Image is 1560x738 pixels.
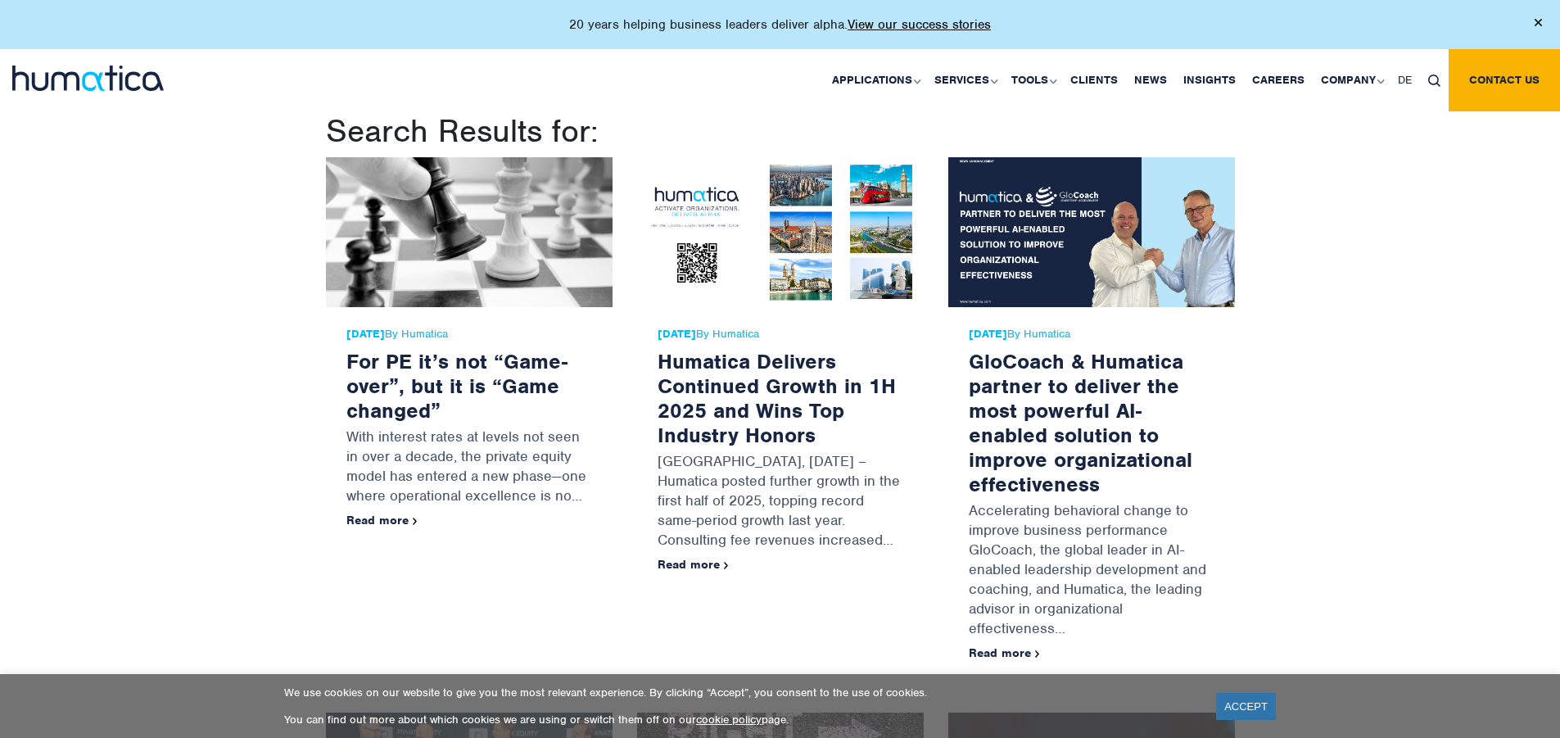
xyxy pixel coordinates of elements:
span: By Humatica [658,328,903,341]
p: We use cookies on our website to give you the most relevant experience. By clicking “Accept”, you... [284,686,1196,700]
a: Tools [1003,49,1062,111]
p: Accelerating behavioral change to improve business performance GloCoach, the global leader in AI-... [969,496,1214,646]
a: GloCoach & Humatica partner to deliver the most powerful AI-enabled solution to improve organizat... [969,348,1192,497]
strong: [DATE] [346,327,385,341]
a: Clients [1062,49,1126,111]
a: For PE it’s not “Game-over”, but it is “Game changed” [346,348,567,423]
p: You can find out more about which cookies we are using or switch them off on our page. [284,713,1196,727]
h1: Search Results for: [326,111,1235,151]
a: cookie policy [696,713,762,727]
img: For PE it’s not “Game-over”, but it is “Game changed” [326,157,613,307]
img: Humatica Delivers Continued Growth in 1H 2025 and Wins Top Industry Honors [637,157,924,307]
img: search_icon [1428,75,1440,87]
img: arrowicon [413,518,418,525]
a: News [1126,49,1175,111]
a: Humatica Delivers Continued Growth in 1H 2025 and Wins Top Industry Honors [658,348,896,448]
a: ACCEPT [1216,693,1276,720]
p: [GEOGRAPHIC_DATA], [DATE] – Humatica posted further growth in the first half of 2025, topping rec... [658,447,903,558]
img: GloCoach & Humatica partner to deliver the most powerful AI-enabled solution to improve organizat... [948,157,1235,307]
a: Read more [346,513,418,527]
span: By Humatica [346,328,592,341]
strong: [DATE] [969,327,1007,341]
a: Contact us [1449,49,1560,111]
a: Insights [1175,49,1244,111]
img: arrowicon [1035,650,1040,658]
a: Read more [658,557,729,572]
a: View our success stories [848,16,991,33]
img: arrowicon [724,562,729,569]
p: 20 years helping business leaders deliver alpha. [569,16,991,33]
span: DE [1398,73,1412,87]
p: With interest rates at levels not seen in over a decade, the private equity model has entered a n... [346,423,592,514]
strong: [DATE] [658,327,696,341]
span: By Humatica [969,328,1214,341]
a: Company [1313,49,1390,111]
img: logo [12,66,164,91]
a: Services [926,49,1003,111]
a: Read more [969,645,1040,660]
a: DE [1390,49,1420,111]
a: Applications [824,49,926,111]
a: Careers [1244,49,1313,111]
